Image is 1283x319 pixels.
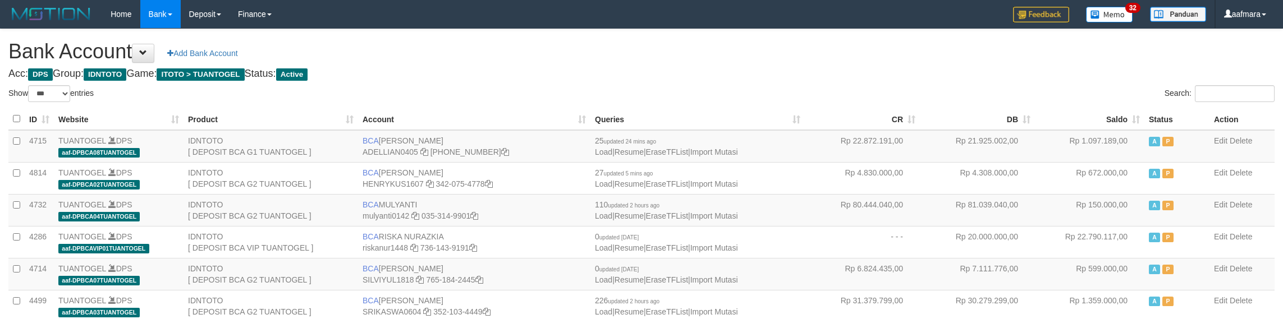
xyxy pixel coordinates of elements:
span: | | | [595,168,738,188]
a: TUANTOGEL [58,296,106,305]
td: DPS [54,194,184,226]
span: 226 [595,296,659,305]
a: Delete [1230,232,1252,241]
th: ID: activate to sort column ascending [25,108,54,130]
span: aaf-DPBCA03TUANTOGEL [58,308,140,317]
span: IDNTOTO [84,68,126,81]
th: Product: activate to sort column ascending [184,108,358,130]
span: Active [1149,265,1160,274]
span: updated 2 hours ago [608,202,659,209]
a: HENRYKUS1607 [363,179,424,188]
th: Website: activate to sort column ascending [54,108,184,130]
span: Active [1149,233,1160,242]
td: [PERSON_NAME] 765-184-2445 [358,258,590,290]
span: Paused [1162,233,1174,242]
a: Copy SILVIYUL1818 to clipboard [416,275,424,284]
label: Show entries [8,85,94,102]
td: DPS [54,130,184,163]
span: DPS [28,68,53,81]
a: EraseTFList [646,211,688,220]
span: updated [DATE] [599,234,639,241]
a: Resume [615,211,644,220]
a: TUANTOGEL [58,264,106,273]
a: Edit [1214,168,1227,177]
a: Edit [1214,232,1227,241]
a: Copy SRIKASWA0604 to clipboard [423,307,431,316]
a: SILVIYUL1818 [363,275,414,284]
td: Rp 22.872.191,00 [805,130,920,163]
h1: Bank Account [8,40,1275,63]
td: Rp 22.790.117,00 [1035,226,1144,258]
span: aaf-DPBCA04TUANTOGEL [58,212,140,221]
span: | | | [595,264,738,284]
td: IDNTOTO [ DEPOSIT BCA G2 TUANTOGEL ] [184,162,358,194]
img: Button%20Memo.svg [1086,7,1133,22]
td: Rp 4.830.000,00 [805,162,920,194]
img: Feedback.jpg [1013,7,1069,22]
td: Rp 6.824.435,00 [805,258,920,290]
td: DPS [54,226,184,258]
span: Paused [1162,201,1174,210]
a: ADELLIAN0405 [363,147,418,156]
a: Load [595,211,612,220]
span: updated [DATE] [599,266,639,272]
td: [PERSON_NAME] [PHONE_NUMBER] [358,130,590,163]
th: Queries: activate to sort column ascending [590,108,805,130]
span: Paused [1162,137,1174,146]
td: Rp 672.000,00 [1035,162,1144,194]
span: 27 [595,168,653,177]
td: IDNTOTO [ DEPOSIT BCA G2 TUANTOGEL ] [184,194,358,226]
td: IDNTOTO [ DEPOSIT BCA VIP TUANTOGEL ] [184,226,358,258]
td: 4715 [25,130,54,163]
td: RISKA NURAZKIA 736-143-9191 [358,226,590,258]
a: Resume [615,275,644,284]
a: Load [595,179,612,188]
a: riskanur1448 [363,243,408,252]
span: ITOTO > TUANTOGEL [157,68,244,81]
span: aaf-DPBCAVIP01TUANTOGEL [58,244,149,253]
span: | | | [595,200,738,220]
a: Copy 7651842445 to clipboard [475,275,483,284]
span: updated 24 mins ago [604,138,656,145]
span: BCA [363,264,379,273]
a: Delete [1230,264,1252,273]
td: Rp 80.444.040,00 [805,194,920,226]
span: Paused [1162,297,1174,306]
img: MOTION_logo.png [8,6,94,22]
td: MULYANTI 035-314-9901 [358,194,590,226]
span: aaf-DPBCA08TUANTOGEL [58,148,140,158]
a: Load [595,147,612,156]
a: Edit [1214,264,1227,273]
td: Rp 150.000,00 [1035,194,1144,226]
td: Rp 7.111.776,00 [920,258,1035,290]
td: 4732 [25,194,54,226]
td: Rp 21.925.002,00 [920,130,1035,163]
a: SRIKASWA0604 [363,307,421,316]
a: Resume [615,243,644,252]
a: TUANTOGEL [58,200,106,209]
a: Import Mutasi [690,179,738,188]
span: BCA [363,136,379,145]
a: Load [595,275,612,284]
a: Import Mutasi [690,275,738,284]
td: IDNTOTO [ DEPOSIT BCA G1 TUANTOGEL ] [184,130,358,163]
a: Load [595,307,612,316]
a: TUANTOGEL [58,136,106,145]
span: Paused [1162,265,1174,274]
span: BCA [363,232,379,241]
a: Edit [1214,136,1227,145]
span: Active [276,68,308,81]
td: DPS [54,162,184,194]
a: Import Mutasi [690,147,738,156]
th: Saldo: activate to sort column ascending [1035,108,1144,130]
a: Copy riskanur1448 to clipboard [410,243,418,252]
span: updated 5 mins ago [604,170,653,177]
td: IDNTOTO [ DEPOSIT BCA G2 TUANTOGEL ] [184,258,358,290]
a: EraseTFList [646,307,688,316]
label: Search: [1165,85,1275,102]
span: 0 [595,232,639,241]
a: Delete [1230,200,1252,209]
th: DB: activate to sort column ascending [920,108,1035,130]
span: Active [1149,169,1160,178]
a: Edit [1214,200,1227,209]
